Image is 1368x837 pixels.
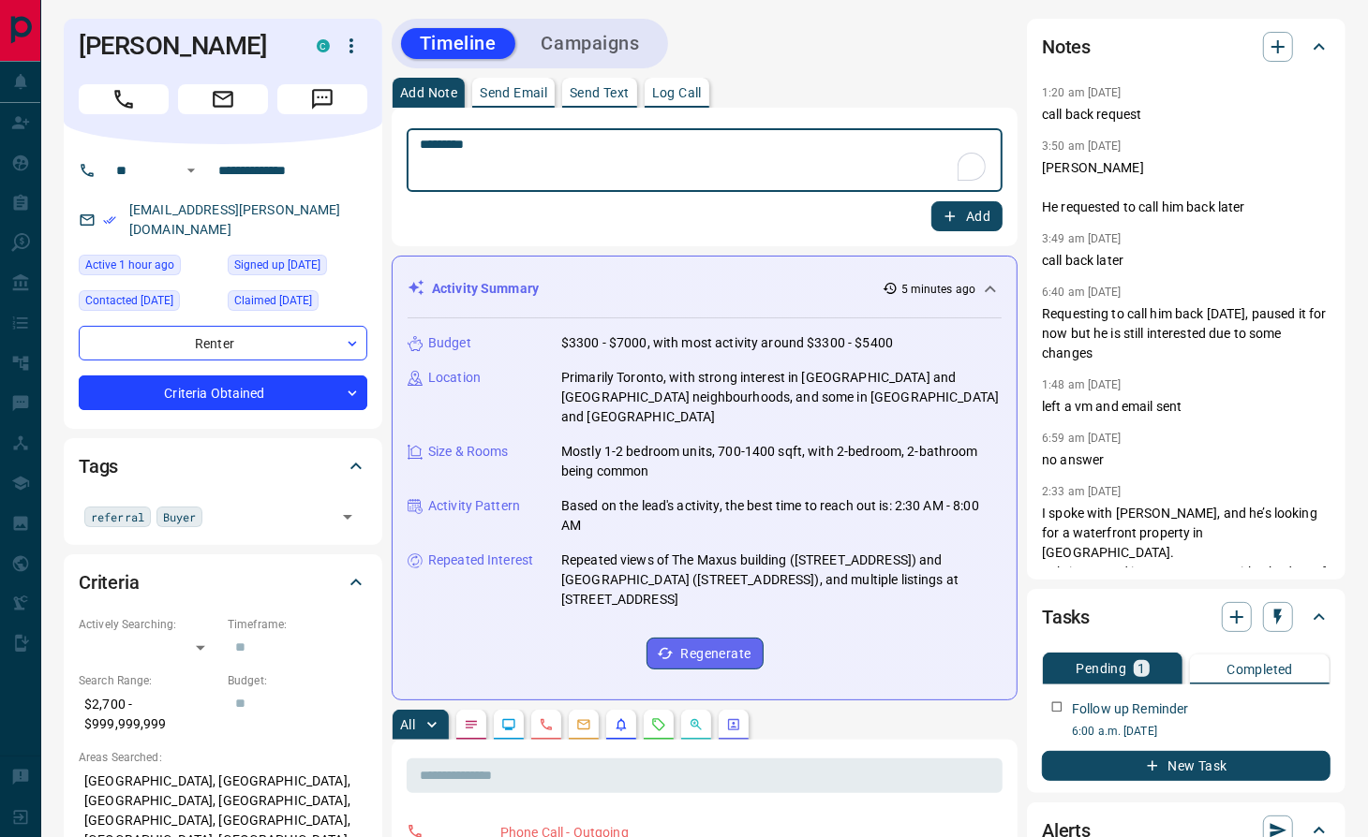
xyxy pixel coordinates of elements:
p: 3:49 am [DATE] [1042,232,1122,245]
p: Send Text [570,86,630,99]
p: Send Email [480,86,547,99]
div: Tasks [1042,595,1331,639]
span: Email [178,84,268,114]
button: New Task [1042,751,1331,781]
button: Open [180,159,202,182]
div: Criteria [79,560,367,605]
h2: Notes [1042,32,1091,62]
button: Timeline [401,28,515,59]
p: Based on the lead's activity, the best time to reach out is: 2:30 AM - 8:00 AM [561,496,1002,536]
div: Mon Nov 20 2023 [228,290,367,316]
p: call back later [1042,251,1331,271]
p: 2:33 am [DATE] [1042,485,1122,498]
h2: Criteria [79,567,140,597]
p: Log Call [652,86,702,99]
p: 1 [1138,662,1145,675]
svg: Email Verified [103,213,116,227]
p: Pending [1077,662,1127,675]
div: Sat Oct 11 2025 [79,290,218,316]
p: 3:50 am [DATE] [1042,139,1122,153]
svg: Opportunities [689,717,704,732]
svg: Notes [464,717,479,732]
div: Tue Oct 14 2025 [79,255,218,281]
p: Budget: [228,672,367,689]
p: Primarily Toronto, with strong interest in [GEOGRAPHIC_DATA] and [GEOGRAPHIC_DATA] neighbourhoods... [561,368,1002,427]
p: All [400,718,415,731]
div: Mon Nov 20 2023 [228,255,367,281]
p: I spoke with [PERSON_NAME], and he’s looking for a waterfront property in [GEOGRAPHIC_DATA]. He’s... [1042,504,1331,622]
svg: Lead Browsing Activity [501,717,516,732]
span: Contacted [DATE] [85,291,173,310]
span: Claimed [DATE] [234,291,312,310]
p: Areas Searched: [79,749,367,766]
div: Criteria Obtained [79,375,367,410]
p: Repeated views of The Maxus building ([STREET_ADDRESS]) and [GEOGRAPHIC_DATA] ([STREET_ADDRESS]),... [561,551,1002,609]
svg: Calls [539,717,554,732]
h1: [PERSON_NAME] [79,31,289,61]
p: $3300 - $7000, with most activity around $3300 - $5400 [561,333,893,353]
p: Search Range: [79,672,218,689]
textarea: To enrich screen reader interactions, please activate Accessibility in Grammarly extension settings [420,137,989,184]
p: Timeframe: [228,616,367,633]
span: Call [79,84,169,114]
div: Notes [1042,24,1331,69]
svg: Requests [651,717,666,732]
svg: Listing Alerts [614,717,629,732]
p: Size & Rooms [428,442,509,462]
button: Campaigns [523,28,659,59]
svg: Agent Actions [726,717,741,732]
p: no answer [1042,450,1331,470]
p: call back request [1042,105,1331,125]
p: Actively Searching: [79,616,218,633]
p: 6:59 am [DATE] [1042,432,1122,445]
span: referral [91,507,144,526]
div: Activity Summary5 minutes ago [408,272,1002,306]
span: Message [277,84,367,114]
span: Buyer [163,507,197,526]
span: Signed up [DATE] [234,256,320,274]
button: Regenerate [647,638,764,669]
p: Repeated Interest [428,551,533,570]
p: 6:40 am [DATE] [1042,286,1122,299]
p: $2,700 - $999,999,999 [79,689,218,740]
p: Add Note [400,86,457,99]
p: Mostly 1-2 bedroom units, 700-1400 sqft, with 2-bedroom, 2-bathroom being common [561,442,1002,481]
div: Renter [79,326,367,360]
button: Open [335,504,361,530]
p: 1:20 am [DATE] [1042,86,1122,99]
p: Requesting to call him back [DATE], paused it for now but he is still interested due to some changes [1042,304,1331,363]
h2: Tags [79,451,118,481]
div: condos.ca [317,39,330,52]
a: [EMAIL_ADDRESS][PERSON_NAME][DOMAIN_NAME] [129,202,341,237]
p: Follow up Reminder [1072,699,1188,719]
p: left a vm and email sent [1042,397,1331,417]
button: Add [931,201,1003,231]
p: Activity Pattern [428,496,520,516]
p: 1:48 am [DATE] [1042,378,1122,391]
p: Budget [428,333,471,353]
p: Location [428,368,481,388]
p: Activity Summary [432,279,539,299]
p: Completed [1227,663,1293,676]
p: 5 minutes ago [901,281,975,298]
svg: Emails [576,717,591,732]
span: Active 1 hour ago [85,256,174,274]
p: 6:00 a.m. [DATE] [1072,723,1331,740]
h2: Tasks [1042,602,1090,632]
div: Tags [79,444,367,489]
p: [PERSON_NAME] He requested to call him back later [1042,158,1331,217]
